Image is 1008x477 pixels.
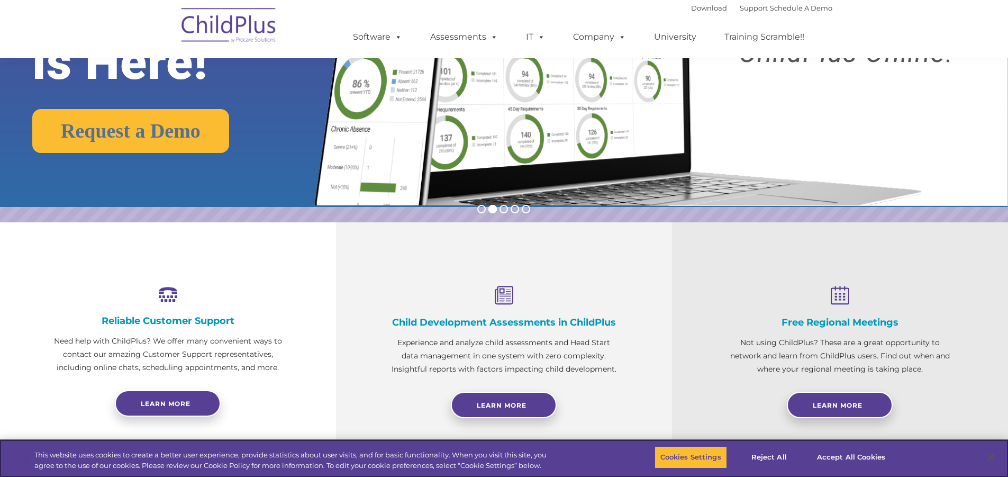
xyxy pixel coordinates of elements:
[736,446,802,469] button: Reject All
[176,1,282,53] img: ChildPlus by Procare Solutions
[389,317,619,328] h4: Child Development Assessments in ChildPlus
[147,113,192,121] span: Phone number
[979,446,1003,469] button: Close
[725,336,955,376] p: Not using ChildPlus? These are a great opportunity to network and learn from ChildPlus users. Fin...
[389,336,619,376] p: Experience and analyze child assessments and Head Start data management in one system with zero c...
[477,401,526,409] span: Learn More
[655,446,727,469] button: Cookies Settings
[147,70,179,78] span: Last name
[691,4,832,12] font: |
[342,26,413,48] a: Software
[32,109,229,153] a: Request a Demo
[691,4,727,12] a: Download
[420,26,508,48] a: Assessments
[811,446,891,469] button: Accept All Cookies
[770,4,832,12] a: Schedule A Demo
[787,392,893,418] a: Learn More
[451,392,557,418] a: Learn More
[813,401,862,409] span: Learn More
[53,335,283,374] p: Need help with ChildPlus? We offer many convenient ways to contact our amazing Customer Support r...
[725,317,955,328] h4: Free Regional Meetings
[562,26,637,48] a: Company
[714,26,815,48] a: Training Scramble!!
[515,26,556,48] a: IT
[141,400,190,408] span: Learn more
[115,390,221,417] a: Learn more
[740,4,768,12] a: Support
[34,450,555,471] div: This website uses cookies to create a better user experience, provide statistics about user visit...
[53,315,283,327] h4: Reliable Customer Support
[643,26,707,48] a: University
